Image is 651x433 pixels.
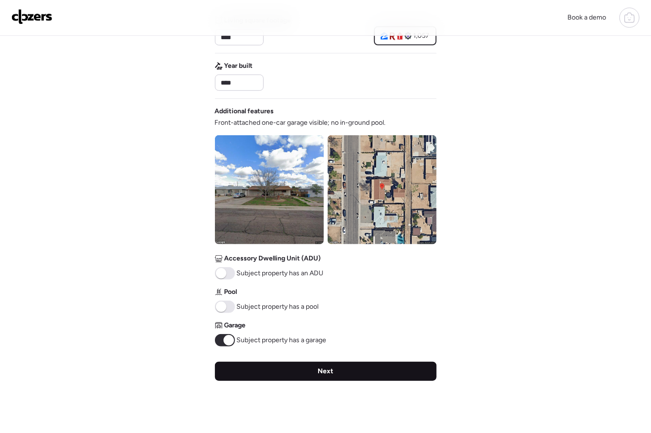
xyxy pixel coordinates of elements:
[224,254,321,263] span: Accessory Dwelling Unit (ADU)
[215,118,386,128] span: Front-attached one-car garage visible; no in-ground pool.
[215,107,274,116] span: Additional features
[224,287,237,297] span: Pool
[224,61,253,71] span: Year built
[224,321,246,330] span: Garage
[567,13,606,22] span: Book a demo
[237,269,324,278] span: Subject property has an ADU
[237,336,327,345] span: Subject property has a garage
[318,367,333,376] span: Next
[414,31,430,41] span: 1,057
[11,9,53,24] img: Logo
[237,302,319,312] span: Subject property has a pool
